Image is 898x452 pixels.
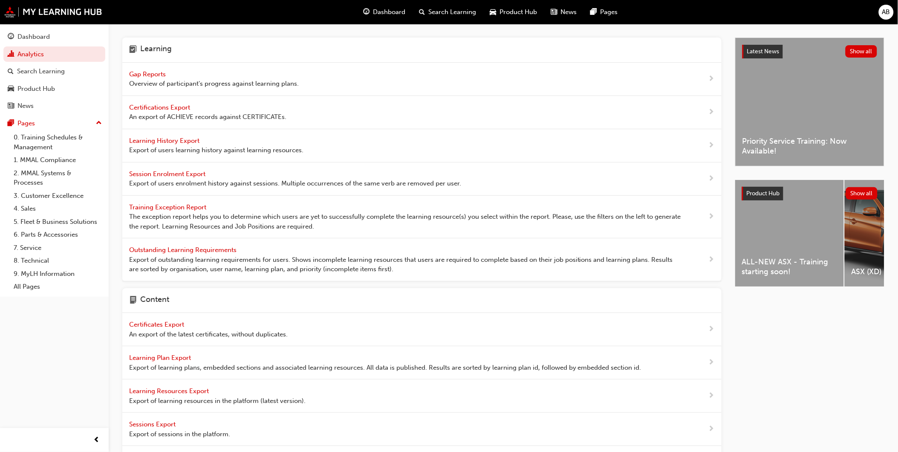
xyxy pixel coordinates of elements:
span: Latest News [747,48,780,55]
a: 6. Parts & Accessories [10,228,105,241]
span: An export of the latest certificates, without duplicates. [129,330,288,339]
span: Export of users learning history against learning resources. [129,145,303,155]
span: Learning Plan Export [129,354,193,362]
a: Product HubShow all [742,187,878,200]
a: Learning Plan Export Export of learning plans, embedded sections and associated learning resource... [122,346,722,380]
span: guage-icon [8,33,14,41]
span: news-icon [8,102,14,110]
img: mmal [4,6,102,17]
span: Learning Resources Export [129,387,211,395]
span: Training Exception Report [129,203,208,211]
a: guage-iconDashboard [357,3,413,21]
a: 1. MMAL Compliance [10,154,105,167]
span: Search Learning [429,7,476,17]
button: Show all [846,45,878,58]
span: chart-icon [8,51,14,58]
span: An export of ACHIEVE records against CERTIFICATEs. [129,112,286,122]
span: Dashboard [373,7,406,17]
h4: Learning [140,44,172,55]
div: Product Hub [17,84,55,94]
span: news-icon [551,7,557,17]
span: Export of users enrolment history against sessions. Multiple occurrences of the same verb are rem... [129,179,461,188]
a: Gap Reports Overview of participant's progress against learning plans.next-icon [122,63,722,96]
span: Priority Service Training: Now Available! [742,136,877,156]
span: prev-icon [94,435,100,446]
a: 2. MMAL Systems & Processes [10,167,105,189]
a: 4. Sales [10,202,105,215]
a: Outstanding Learning Requirements Export of outstanding learning requirements for users. Shows in... [122,238,722,281]
span: next-icon [708,391,715,401]
span: Gap Reports [129,70,167,78]
span: next-icon [708,107,715,118]
span: next-icon [708,357,715,368]
a: Session Enrolment Export Export of users enrolment history against sessions. Multiple occurrences... [122,162,722,196]
a: News [3,98,105,114]
span: next-icon [708,212,715,222]
a: car-iconProduct Hub [483,3,544,21]
span: search-icon [8,68,14,75]
span: Sessions Export [129,420,177,428]
a: 7. Service [10,241,105,255]
a: 5. Fleet & Business Solutions [10,215,105,229]
button: Show all [846,187,878,200]
button: DashboardAnalyticsSearch LearningProduct HubNews [3,27,105,116]
a: Learning Resources Export Export of learning resources in the platform (latest version).next-icon [122,380,722,413]
span: Export of learning resources in the platform (latest version). [129,396,306,406]
a: Latest NewsShow all [742,45,877,58]
span: Product Hub [500,7,537,17]
button: Pages [3,116,105,131]
span: Pages [601,7,618,17]
span: Learning History Export [129,137,201,145]
span: next-icon [708,74,715,84]
a: Training Exception Report The exception report helps you to determine which users are yet to succ... [122,196,722,239]
span: next-icon [708,174,715,184]
span: Overview of participant's progress against learning plans. [129,79,299,89]
a: search-iconSearch Learning [413,3,483,21]
span: Export of learning plans, embedded sections and associated learning resources. All data is publis... [129,363,641,373]
button: AB [879,5,894,20]
span: Session Enrolment Export [129,170,207,178]
span: next-icon [708,424,715,435]
span: pages-icon [8,120,14,127]
span: Export of outstanding learning requirements for users. Shows incomplete learning resources that u... [129,255,681,274]
a: ALL-NEW ASX - Training starting soon! [735,180,844,287]
span: ALL-NEW ASX - Training starting soon! [742,257,837,276]
a: Certifications Export An export of ACHIEVE records against CERTIFICATEs.next-icon [122,96,722,129]
span: guage-icon [364,7,370,17]
a: 0. Training Schedules & Management [10,131,105,154]
div: Dashboard [17,32,50,42]
span: Certificates Export [129,321,186,328]
a: news-iconNews [544,3,584,21]
a: Search Learning [3,64,105,79]
div: Search Learning [17,67,65,76]
a: Learning History Export Export of users learning history against learning resources.next-icon [122,129,722,162]
span: News [561,7,577,17]
span: Product Hub [747,190,780,197]
a: pages-iconPages [584,3,625,21]
div: Pages [17,119,35,128]
span: Certifications Export [129,104,192,111]
span: next-icon [708,255,715,265]
a: Certificates Export An export of the latest certificates, without duplicates.next-icon [122,313,722,346]
span: page-icon [129,295,137,306]
span: car-icon [490,7,497,17]
div: News [17,101,34,111]
span: Export of sessions in the platform. [129,429,230,439]
span: AB [882,7,890,17]
a: Dashboard [3,29,105,45]
span: next-icon [708,324,715,335]
span: pages-icon [591,7,597,17]
a: 8. Technical [10,254,105,267]
span: up-icon [96,118,102,129]
span: The exception report helps you to determine which users are yet to successfully complete the lear... [129,212,681,231]
span: learning-icon [129,44,137,55]
a: Analytics [3,46,105,62]
span: next-icon [708,140,715,151]
a: 9. MyLH Information [10,267,105,281]
a: Latest NewsShow allPriority Service Training: Now Available! [735,38,884,166]
h4: Content [140,295,169,306]
span: search-icon [419,7,425,17]
span: car-icon [8,85,14,93]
